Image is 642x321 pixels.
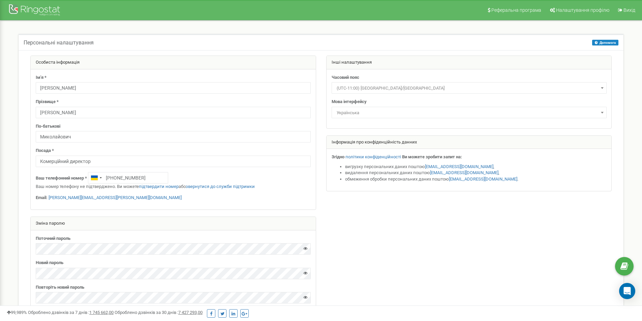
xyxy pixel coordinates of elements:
strong: Email: [36,195,48,200]
span: Українська [334,108,604,118]
strong: Ви можете зробити запит на: [402,154,462,159]
span: (UTC-11:00) Pacific/Midway [334,84,604,93]
a: звернутися до служби підтримки [186,184,255,189]
div: Особиста інформація [31,56,316,69]
label: Повторіть новий пароль [36,284,84,291]
strong: Згідно [332,154,344,159]
a: політики конфіденційності [345,154,401,159]
a: [EMAIL_ADDRESS][DOMAIN_NAME] [449,176,517,182]
input: +1-800-555-55-55 [88,172,168,184]
label: Часовий пояс [332,74,359,81]
button: Допомога [592,40,618,45]
input: Прізвище [36,107,311,118]
input: Ім'я [36,82,311,94]
span: Реферальна програма [491,7,541,13]
label: Ваш телефонний номер * [36,175,87,182]
label: Ім'я * [36,74,47,81]
span: Вихід [623,7,635,13]
div: Інші налаштування [327,56,612,69]
span: Українська [332,107,607,118]
span: Оброблено дзвінків за 7 днів : [28,310,114,315]
p: Ваш номер телефону не підтверджено. Ви можете або [36,184,311,190]
label: Посада * [36,148,54,154]
span: 99,989% [7,310,27,315]
label: Новий пароль [36,260,63,266]
a: підтвердити номер [139,184,179,189]
a: [EMAIL_ADDRESS][DOMAIN_NAME] [430,170,498,175]
a: [EMAIL_ADDRESS][DOMAIN_NAME] [425,164,493,169]
span: (UTC-11:00) Pacific/Midway [332,82,607,94]
u: 7 427 293,00 [178,310,203,315]
h5: Персональні налаштування [24,40,94,46]
span: Оброблено дзвінків за 30 днів : [115,310,203,315]
input: Посада [36,156,311,167]
u: 1 745 662,00 [89,310,114,315]
div: Open Intercom Messenger [619,283,635,299]
label: По-батькові [36,123,60,130]
div: Інформація про конфіденційність данних [327,136,612,149]
li: видалення персональних даних поштою , [345,170,607,176]
div: Зміна паролю [31,217,316,230]
li: обмеження обробки персональних даних поштою . [345,176,607,183]
li: вигрузку персональних даних поштою , [345,164,607,170]
a: [PERSON_NAME][EMAIL_ADDRESS][PERSON_NAME][DOMAIN_NAME] [49,195,182,200]
label: Прізвище * [36,99,59,105]
span: Налаштування профілю [556,7,609,13]
label: Мова інтерфейсу [332,99,367,105]
label: Поточний пароль [36,235,70,242]
input: По-батькові [36,131,311,142]
div: Telephone country code [88,172,104,183]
